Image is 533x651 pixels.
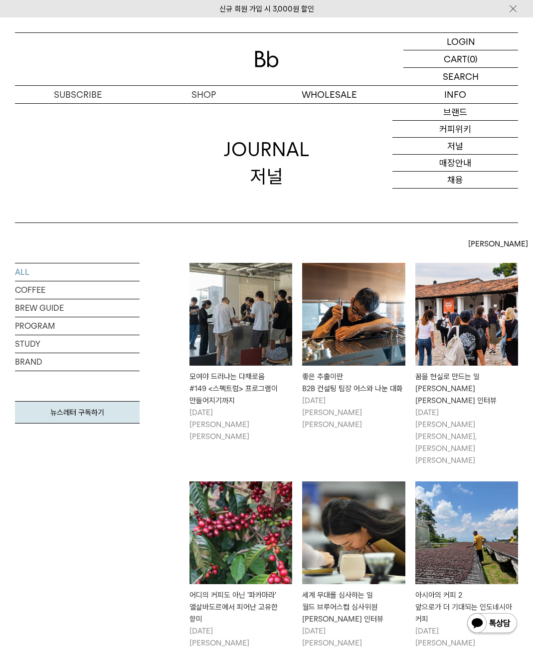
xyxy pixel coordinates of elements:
[189,263,292,366] img: 모여야 드러나는 다채로움#149 <스펙트럼> 프로그램이 만들어지기까지
[302,481,405,584] img: 세계 무대를 심사하는 일월드 브루어스컵 심사위원 크리스티 인터뷰
[15,263,140,281] a: ALL
[415,263,518,366] img: 꿈을 현실로 만드는 일빈보야지 탁승희 대표 인터뷰
[403,33,518,50] a: LOGIN
[403,50,518,68] a: CART (0)
[467,50,478,67] p: (0)
[415,371,518,407] div: 꿈을 현실로 만드는 일 [PERSON_NAME] [PERSON_NAME] 인터뷰
[302,371,405,395] div: 좋은 추출이란 B2B 컨설팅 팀장 어스와 나눈 대화
[255,51,279,67] img: 로고
[392,86,518,103] p: INFO
[267,86,392,103] p: WHOLESALE
[392,172,518,189] a: 채용
[468,238,528,250] span: [PERSON_NAME]
[219,4,314,13] a: 신규 회원 가입 시 3,000원 할인
[302,395,405,431] p: [DATE] [PERSON_NAME] [PERSON_NAME]
[189,263,292,442] a: 모여야 드러나는 다채로움#149 <스펙트럼> 프로그램이 만들어지기까지 모여야 드러나는 다채로움#149 <스펙트럼> 프로그램이 만들어지기까지 [DATE][PERSON_NAME]...
[392,104,518,121] a: 브랜드
[15,401,140,424] a: 뉴스레터 구독하기
[15,281,140,299] a: COFFEE
[15,335,140,353] a: STUDY
[189,371,292,407] div: 모여야 드러나는 다채로움 #149 <스펙트럼> 프로그램이 만들어지기까지
[189,589,292,625] div: 어디의 커피도 아닌 '파카마라' 엘살바도르에서 피어난 고유한 향미
[189,407,292,442] p: [DATE] [PERSON_NAME] [PERSON_NAME]
[392,155,518,172] a: 매장안내
[447,33,475,50] p: LOGIN
[392,138,518,155] a: 저널
[15,86,141,103] a: SUBSCRIBE
[415,263,518,466] a: 꿈을 현실로 만드는 일빈보야지 탁승희 대표 인터뷰 꿈을 현실로 만드는 일[PERSON_NAME] [PERSON_NAME] 인터뷰 [DATE][PERSON_NAME] [PERS...
[444,50,467,67] p: CART
[15,317,140,335] a: PROGRAM
[443,68,479,85] p: SEARCH
[415,407,518,466] p: [DATE] [PERSON_NAME] [PERSON_NAME], [PERSON_NAME] [PERSON_NAME]
[302,263,405,366] img: 좋은 추출이란B2B 컨설팅 팀장 어스와 나눈 대화
[415,589,518,625] div: 아시아의 커피 2 앞으로가 더 기대되는 인도네시아 커피
[415,481,518,584] img: 아시아의 커피 2앞으로가 더 기대되는 인도네시아 커피
[224,136,310,189] div: JOURNAL 저널
[302,589,405,625] div: 세계 무대를 심사하는 일 월드 브루어스컵 심사위원 [PERSON_NAME] 인터뷰
[15,299,140,317] a: BREW GUIDE
[141,86,266,103] a: SHOP
[302,263,405,431] a: 좋은 추출이란B2B 컨설팅 팀장 어스와 나눈 대화 좋은 추출이란B2B 컨설팅 팀장 어스와 나눈 대화 [DATE][PERSON_NAME] [PERSON_NAME]
[15,353,140,371] a: BRAND
[189,481,292,584] img: 어디의 커피도 아닌 '파카마라'엘살바도르에서 피어난 고유한 향미
[466,612,518,636] img: 카카오톡 채널 1:1 채팅 버튼
[392,121,518,138] a: 커피위키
